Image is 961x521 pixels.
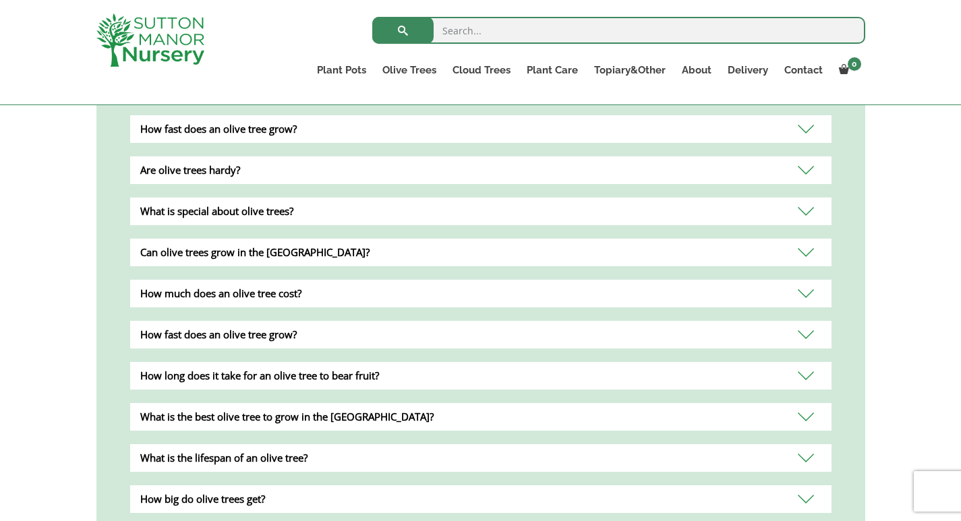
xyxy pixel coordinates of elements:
a: Topiary&Other [586,61,674,80]
div: What is the lifespan of an olive tree? [130,444,832,472]
div: Can olive trees grow in the [GEOGRAPHIC_DATA]? [130,239,832,266]
div: Are olive trees hardy? [130,156,832,184]
a: Delivery [720,61,776,80]
a: Plant Pots [309,61,374,80]
input: Search... [372,17,865,44]
a: About [674,61,720,80]
a: Plant Care [519,61,586,80]
div: What is the best olive tree to grow in the [GEOGRAPHIC_DATA]? [130,403,832,431]
div: How much does an olive tree cost? [130,280,832,307]
div: How fast does an olive tree grow? [130,115,832,143]
a: Olive Trees [374,61,444,80]
span: 0 [848,57,861,71]
div: What is special about olive trees? [130,197,832,225]
img: logo [96,13,204,67]
div: How long does it take for an olive tree to bear fruit? [130,362,832,390]
div: How fast does an olive tree grow? [130,321,832,348]
a: Cloud Trees [444,61,519,80]
a: 0 [831,61,865,80]
a: Contact [776,61,831,80]
div: How big do olive trees get? [130,485,832,513]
